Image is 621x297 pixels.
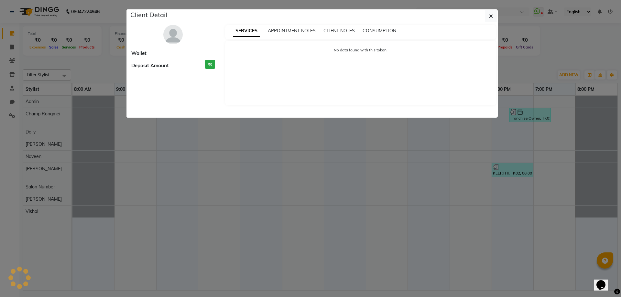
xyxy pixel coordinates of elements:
[233,25,260,37] span: SERVICES
[205,60,215,69] h3: ₹0
[131,62,169,69] span: Deposit Amount
[130,10,167,20] h5: Client Detail
[594,271,615,291] iframe: chat widget
[163,25,183,44] img: avatar
[323,28,355,34] span: CLIENT NOTES
[363,28,396,34] span: CONSUMPTION
[131,50,147,57] span: Wallet
[268,28,316,34] span: APPOINTMENT NOTES
[232,47,490,53] p: No data found with this token.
